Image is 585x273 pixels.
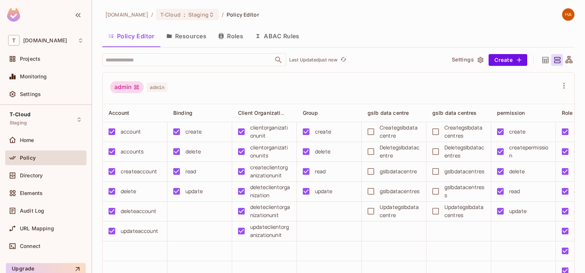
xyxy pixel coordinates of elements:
div: read [185,167,196,175]
span: Binding [173,110,192,116]
li: / [151,11,153,18]
span: permission [497,110,525,116]
span: Group [303,110,318,116]
span: T-Cloud [160,11,181,18]
div: createaccount [121,167,157,175]
div: account [121,128,141,136]
li: / [222,11,224,18]
span: T [8,35,19,46]
span: Elements [20,190,43,196]
div: updateaccount [121,227,158,235]
div: createclientorganizationunit [250,163,291,180]
span: Workspace: t-mobile.com [23,38,67,43]
img: SReyMgAAAABJRU5ErkJggg== [7,8,20,22]
div: Creategslbdatacentres [444,124,485,140]
div: update [315,187,332,195]
span: admin [147,82,167,92]
span: refresh [340,56,347,64]
div: createpermission [509,143,550,160]
button: Open [273,55,284,65]
button: Policy Editor [102,27,160,45]
span: Policy [20,155,36,161]
div: gslbdatacentress [444,183,485,199]
div: update [185,187,203,195]
span: : [183,12,186,18]
div: gslbdatacentres [380,187,419,195]
div: Deletegslbdatacentre [380,143,420,160]
div: gslbdatacentres [444,167,484,175]
div: gslbdatacentre [380,167,417,175]
span: Connect [20,243,40,249]
div: Updategslbdatacentres [444,203,485,219]
button: refresh [339,56,348,64]
div: deleteaccount [121,207,156,215]
p: Last Updated just now [289,57,337,63]
span: Directory [20,173,43,178]
div: updateclientorganizationunit [250,223,291,239]
div: read [315,167,326,175]
span: Client Organization Unit [238,109,298,116]
div: Creategslbdatacentre [380,124,420,140]
div: read [574,227,585,235]
div: Updategslbdatacentre [380,203,420,219]
button: Roles [212,27,249,45]
span: Account [109,110,129,116]
button: ABAC Rules [249,27,305,45]
div: clientorganizationunit [250,124,291,140]
button: Create [489,54,527,66]
span: Click to refresh data [337,56,348,64]
span: Staging [10,120,27,126]
span: Staging [188,11,209,18]
span: Role [562,110,573,116]
div: clientorganizationunits [250,143,291,160]
span: Monitoring [20,74,47,79]
div: create [315,128,331,136]
button: Resources [160,27,212,45]
span: gslb data centre [368,110,409,116]
div: create [185,128,202,136]
span: Policy Editor [227,11,259,18]
div: create [509,128,525,136]
div: delete [509,167,525,175]
span: gslb data centres [432,110,477,116]
span: Projects [20,56,40,62]
span: the active workspace [105,11,148,18]
span: Home [20,137,34,143]
span: Settings [20,91,41,97]
div: role [574,247,583,255]
div: accounts [121,148,143,156]
div: deleteclientorganizationunit [250,203,291,219]
div: Deletegslbdatacentres [444,143,485,160]
div: delete [121,187,136,195]
div: admin [110,81,144,93]
button: Settings [449,54,486,66]
div: read [509,187,520,195]
img: harani.arumalla1@t-mobile.com [562,8,574,21]
div: delete [185,148,201,156]
span: T-Cloud [10,111,31,117]
span: Audit Log [20,208,44,214]
div: deleteclientorganization [250,183,291,199]
div: update [509,207,526,215]
div: delete [315,148,330,156]
span: URL Mapping [20,226,54,231]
